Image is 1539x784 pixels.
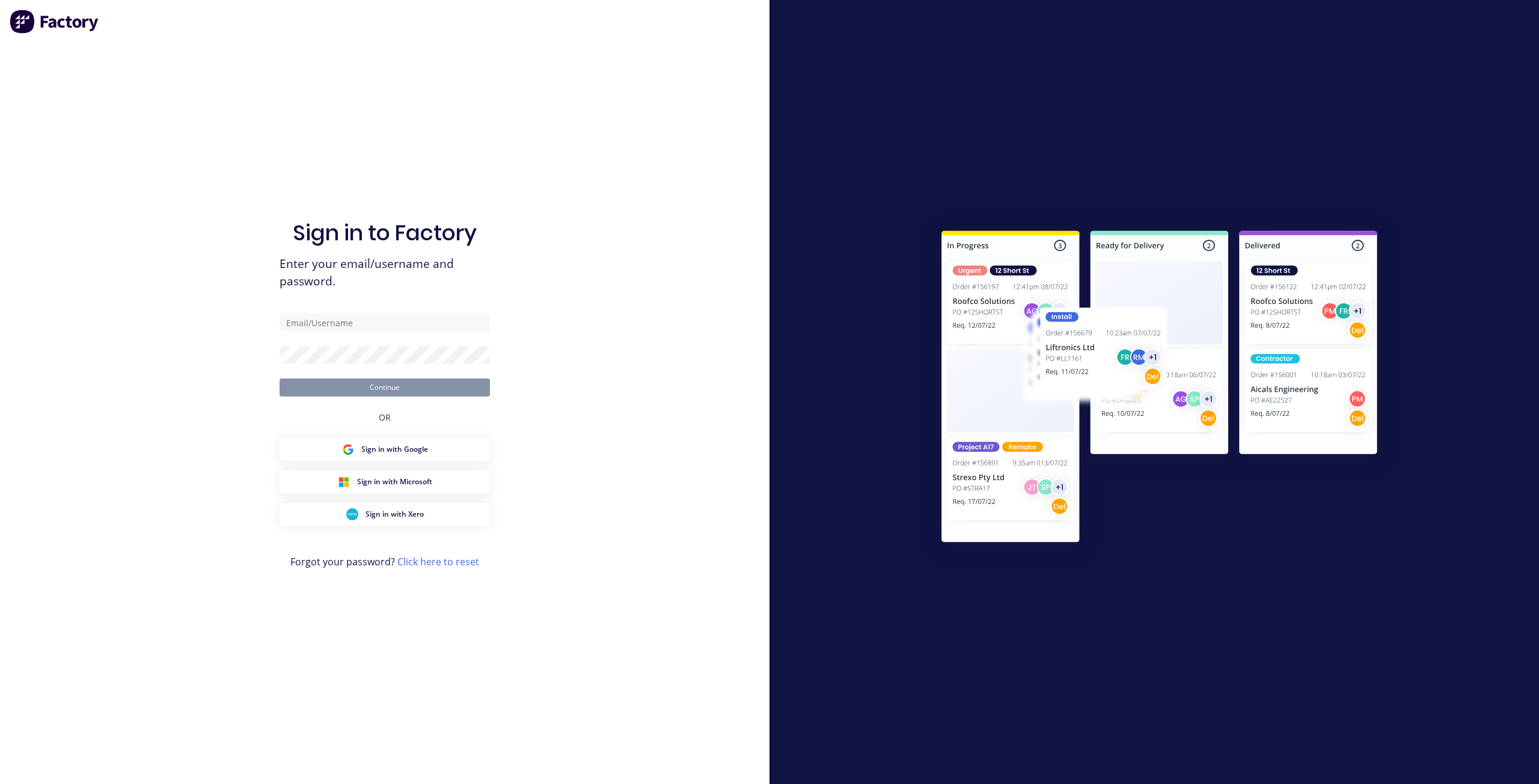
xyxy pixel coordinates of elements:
[915,207,1404,571] img: Sign in
[397,555,479,568] a: Click here to reset
[357,476,432,487] span: Sign in with Microsoft
[10,10,100,34] img: Factory
[379,397,391,438] div: OR
[280,314,490,332] input: Email/Username
[280,503,490,526] button: Xero Sign inSign in with Xero
[290,555,479,569] span: Forgot your password?
[342,443,354,455] img: Google Sign in
[280,255,490,290] span: Enter your email/username and password.
[293,220,477,246] h1: Sign in to Factory
[338,476,350,488] img: Microsoft Sign in
[366,509,424,520] span: Sign in with Xero
[280,438,490,461] button: Google Sign inSign in with Google
[280,470,490,493] button: Microsoft Sign inSign in with Microsoft
[280,378,490,397] button: Continue
[361,444,428,455] span: Sign in with Google
[346,508,358,520] img: Xero Sign in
